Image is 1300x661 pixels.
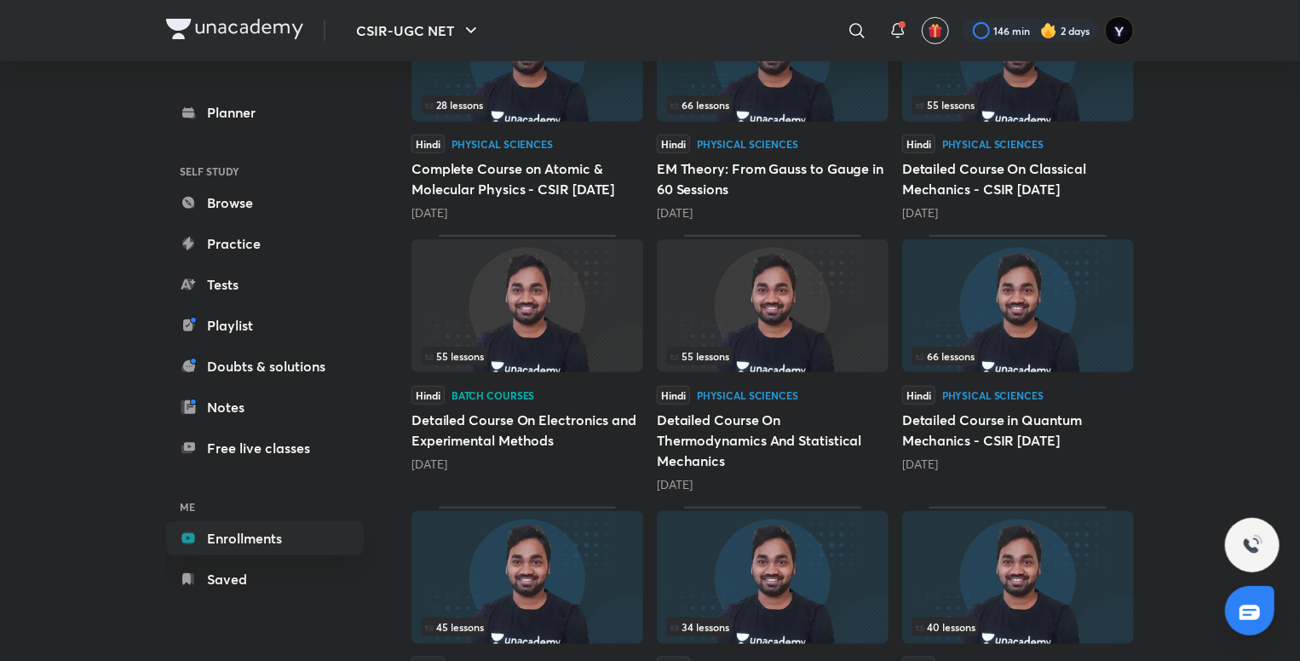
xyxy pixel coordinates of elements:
img: Thumbnail [657,239,889,372]
div: infocontainer [667,95,878,114]
a: Browse [166,186,364,220]
div: Physical Sciences [452,139,553,149]
div: 4 months ago [411,456,643,473]
div: infosection [667,95,878,114]
a: Practice [166,227,364,261]
img: Thumbnail [411,511,643,644]
div: left [422,347,633,365]
div: infosection [422,95,633,114]
div: Detailed Course On Thermodynamics And Statistical Mechanics [657,235,889,492]
span: 66 lessons [670,100,729,110]
a: Tests [166,267,364,302]
div: Physical Sciences [697,390,798,400]
div: 28 days ago [411,204,643,221]
h6: ME [166,492,364,521]
div: infocontainer [912,347,1124,365]
div: infocontainer [422,95,633,114]
div: infosection [422,618,633,636]
div: infosection [912,618,1124,636]
div: left [912,95,1124,114]
h6: SELF STUDY [166,157,364,186]
a: Free live classes [166,431,364,465]
span: 55 lessons [916,100,975,110]
img: Thumbnail [657,511,889,644]
a: Planner [166,95,364,129]
img: Yedhukrishna Nambiar [1105,16,1134,45]
span: 66 lessons [916,351,975,361]
div: infosection [422,347,633,365]
img: Thumbnail [902,511,1134,644]
span: 28 lessons [425,100,483,110]
a: Playlist [166,308,364,342]
div: infocontainer [422,347,633,365]
span: 55 lessons [425,351,484,361]
img: ttu [1242,535,1263,555]
div: Physical Sciences [697,139,798,149]
span: Hindi [902,135,935,153]
div: Detailed Course in Quantum Mechanics - CSIR Jun'25 [902,235,1134,492]
img: streak [1040,22,1057,39]
div: Detailed Course On Electronics and Experimental Methods [411,235,643,492]
div: infosection [667,347,878,365]
div: left [912,347,1124,365]
div: infocontainer [912,618,1124,636]
a: Saved [166,562,364,596]
span: Hindi [657,386,690,405]
h5: Detailed Course On Thermodynamics And Statistical Mechanics [657,410,889,471]
div: left [912,618,1124,636]
div: infocontainer [667,347,878,365]
div: infosection [912,95,1124,114]
span: 45 lessons [425,622,484,632]
div: infocontainer [912,95,1124,114]
img: Company Logo [166,19,303,39]
div: infocontainer [667,618,878,636]
span: 40 lessons [916,622,975,632]
div: 3 months ago [902,204,1134,221]
div: infocontainer [422,618,633,636]
button: avatar [922,17,949,44]
a: Company Logo [166,19,303,43]
div: left [422,618,633,636]
div: left [667,347,878,365]
div: left [667,95,878,114]
a: Enrollments [166,521,364,555]
div: 5 months ago [657,476,889,493]
div: Physical Sciences [942,139,1044,149]
h5: Detailed Course in Quantum Mechanics - CSIR [DATE] [902,410,1134,451]
h5: Complete Course on Atomic & Molecular Physics - CSIR [DATE] [411,158,643,199]
img: avatar [928,23,943,38]
h5: Detailed Course On Electronics and Experimental Methods [411,410,643,451]
div: left [422,95,633,114]
div: 6 months ago [902,456,1134,473]
div: infosection [667,618,878,636]
div: left [667,618,878,636]
a: Doubts & solutions [166,349,364,383]
span: Hindi [902,386,935,405]
span: Hindi [411,386,445,405]
h5: EM Theory: From Gauss to Gauge in 60 Sessions [657,158,889,199]
div: Physical Sciences [942,390,1044,400]
div: Batch courses [452,390,534,400]
span: Hindi [411,135,445,153]
span: 55 lessons [670,351,729,361]
span: 34 lessons [670,622,729,632]
img: Thumbnail [902,239,1134,372]
div: 2 months ago [657,204,889,221]
button: CSIR-UGC NET [346,14,492,48]
img: Thumbnail [411,239,643,372]
h5: Detailed Course On Classical Mechanics - CSIR [DATE] [902,158,1134,199]
span: Hindi [657,135,690,153]
div: infosection [912,347,1124,365]
a: Notes [166,390,364,424]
